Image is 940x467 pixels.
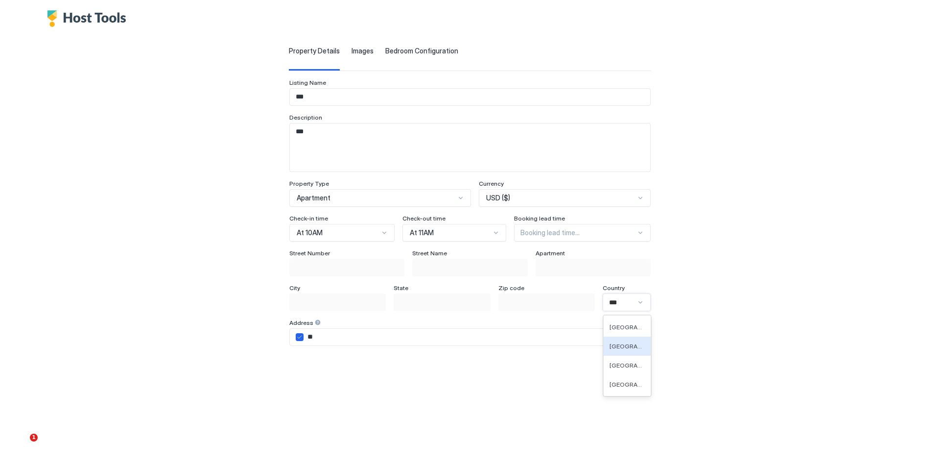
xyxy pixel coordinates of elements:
[289,284,300,292] span: City
[610,323,643,331] span: [GEOGRAPHIC_DATA]
[289,215,328,222] span: Check-in time
[290,294,385,311] input: Input Field
[352,47,374,55] span: Images
[479,180,504,187] span: Currency
[610,381,643,388] span: [GEOGRAPHIC_DATA]
[289,319,313,326] span: Address
[297,194,330,202] span: Apartment
[536,249,565,257] span: Apartment
[413,259,527,276] input: Input Field
[412,249,447,257] span: Street Name
[290,89,651,105] input: Input Field
[536,259,651,276] input: Input Field
[402,215,446,222] span: Check-out time
[410,228,434,237] span: At 11AM
[47,10,131,27] div: Host Tools Logo
[297,228,323,237] span: At 10AM
[289,249,330,257] span: Street Number
[610,362,643,369] span: [GEOGRAPHIC_DATA]
[498,284,524,292] span: Zip code
[289,47,340,55] span: Property Details
[10,434,33,457] iframe: Intercom live chat
[296,333,304,341] div: airbnbAddress
[610,343,643,350] span: [GEOGRAPHIC_DATA]
[385,47,458,55] span: Bedroom Configuration
[289,114,322,121] span: Description
[290,259,404,276] input: Input Field
[394,294,490,311] input: Input Field
[290,123,651,172] textarea: Input Field
[514,215,565,222] span: Booking lead time
[499,294,594,311] input: Input Field
[30,434,38,442] span: 1
[394,284,408,292] span: State
[289,79,326,86] span: Listing Name
[486,194,510,202] span: USD ($)
[304,329,651,345] input: Input Field
[603,284,625,292] span: Country
[289,180,329,187] span: Property Type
